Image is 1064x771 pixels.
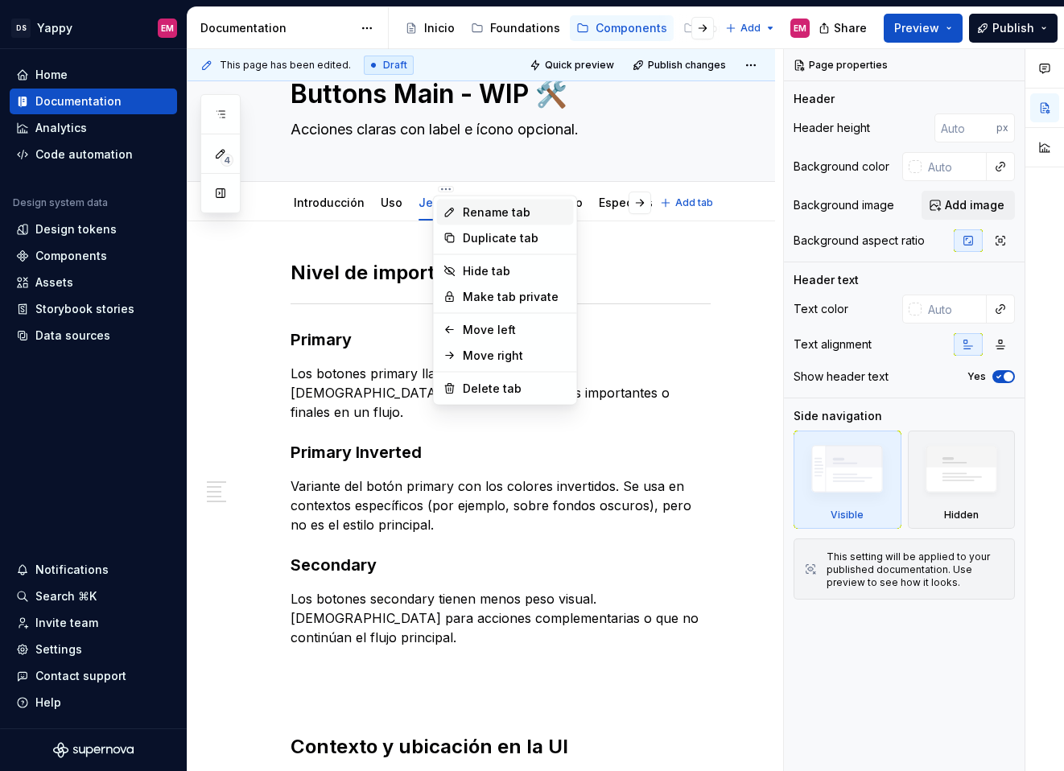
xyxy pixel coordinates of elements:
[463,381,567,397] div: Delete tab
[463,230,567,246] div: Duplicate tab
[463,289,567,305] div: Make tab private
[463,204,567,221] div: Rename tab
[463,263,567,279] div: Hide tab
[463,322,567,338] div: Move left
[463,348,567,364] div: Move right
